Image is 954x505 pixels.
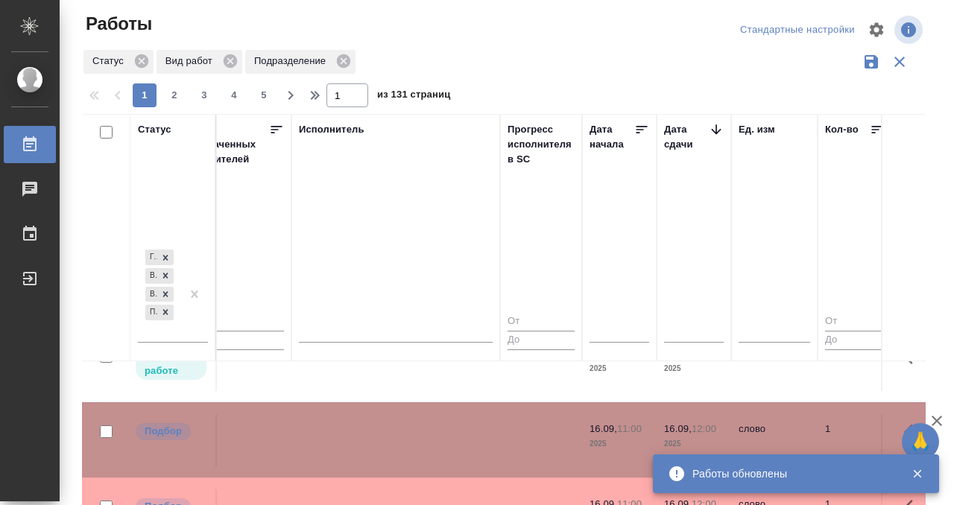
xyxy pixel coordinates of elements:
p: 16.09, [664,423,692,434]
button: 2 [162,83,186,107]
div: Подразделение [245,50,356,74]
td: 1 [818,414,892,466]
p: 11:00 [617,423,642,434]
span: 🙏 [908,426,933,457]
span: из 131 страниц [377,86,450,107]
div: Готов к работе, В работе, В ожидании, Подбор [144,303,175,322]
span: Работы [82,12,152,36]
button: Здесь прячутся важные кнопки [895,414,931,450]
div: split button [736,19,859,42]
p: 16.09, [590,423,617,434]
p: 2025 [590,436,649,451]
div: Подбор [145,305,157,320]
div: Статус [138,122,171,137]
div: В ожидании [145,287,157,302]
input: От [180,313,284,331]
span: Настроить таблицу [859,12,894,48]
button: 5 [252,83,276,107]
div: Дата сдачи [664,122,709,152]
div: Прогресс исполнителя в SC [508,122,575,167]
div: Можно подбирать исполнителей [134,422,208,442]
input: До [825,331,885,349]
div: Статус [83,50,154,74]
td: 0 [172,339,291,391]
input: До [180,331,284,349]
p: Вид работ [165,54,218,69]
td: 300 [818,339,892,391]
input: От [825,313,885,331]
p: Статус [92,54,129,69]
div: Готов к работе, В работе, В ожидании, Подбор [144,285,175,304]
td: 0 [172,414,291,466]
td: слово [731,339,818,391]
button: 3 [192,83,216,107]
input: От [508,313,575,331]
button: Сохранить фильтры [857,48,885,76]
span: Посмотреть информацию [894,16,926,44]
p: 2025 [664,436,724,451]
button: Сбросить фильтры [885,48,914,76]
div: Готов к работе [145,250,157,265]
span: 5 [252,88,276,103]
div: Кол-во [825,122,859,137]
div: Вид работ [157,50,242,74]
p: Подбор [145,424,182,439]
button: Закрыть [902,467,932,480]
button: 4 [222,83,246,107]
div: Готов к работе, В работе, В ожидании, Подбор [144,267,175,285]
div: Исполнитель [299,122,364,137]
p: 2025 [664,361,724,376]
p: 12:00 [692,423,716,434]
div: Дата начала [590,122,634,152]
div: Кол-во неназначенных исполнителей [180,122,269,167]
button: 🙏 [902,423,939,460]
div: Исполнитель может приступить к работе [134,346,208,381]
p: 2025 [590,361,649,376]
p: Готов к работе [145,349,198,378]
span: 2 [162,88,186,103]
input: До [508,331,575,349]
div: Работы обновлены [692,466,889,481]
span: 3 [192,88,216,103]
p: Подразделение [254,54,331,69]
div: В работе [145,268,157,284]
div: Готов к работе, В работе, В ожидании, Подбор [144,248,175,267]
span: 4 [222,88,246,103]
td: слово [731,414,818,466]
div: Ед. изм [739,122,775,137]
